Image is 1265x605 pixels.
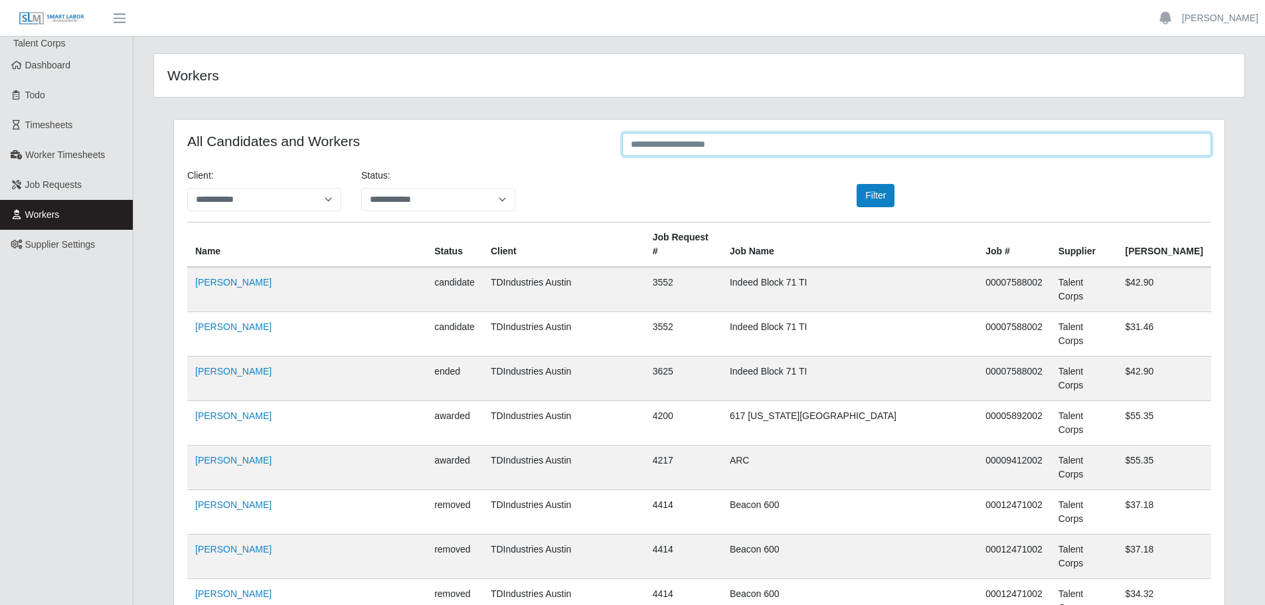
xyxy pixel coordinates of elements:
td: Talent Corps [1051,490,1118,535]
td: 00012471002 [977,490,1051,535]
td: $42.90 [1117,267,1211,312]
td: TDIndustries Austin [483,401,645,446]
a: [PERSON_NAME] [195,544,272,555]
img: SLM Logo [19,11,85,26]
td: 4217 [645,446,722,490]
td: Indeed Block 71 TI [722,267,977,312]
span: Talent Corps [13,38,66,48]
h4: All Candidates and Workers [187,133,602,149]
a: [PERSON_NAME] [1182,11,1258,25]
td: TDIndustries Austin [483,490,645,535]
label: Client: [187,169,214,183]
td: $42.90 [1117,357,1211,401]
span: Job Requests [25,179,82,190]
th: Job # [977,222,1051,268]
th: Client [483,222,645,268]
td: TDIndustries Austin [483,312,645,357]
td: 3625 [645,357,722,401]
td: Beacon 600 [722,490,977,535]
td: Talent Corps [1051,312,1118,357]
th: [PERSON_NAME] [1117,222,1211,268]
th: Name [187,222,426,268]
td: 4200 [645,401,722,446]
td: $55.35 [1117,446,1211,490]
td: removed [426,490,483,535]
td: 3552 [645,312,722,357]
td: candidate [426,267,483,312]
td: 00005892002 [977,401,1051,446]
td: $55.35 [1117,401,1211,446]
a: [PERSON_NAME] [195,321,272,332]
td: 00009412002 [977,446,1051,490]
th: Supplier [1051,222,1118,268]
td: TDIndustries Austin [483,357,645,401]
a: [PERSON_NAME] [195,410,272,421]
td: Indeed Block 71 TI [722,312,977,357]
td: 3552 [645,267,722,312]
td: $31.46 [1117,312,1211,357]
td: 00007588002 [977,357,1051,401]
th: Job Name [722,222,977,268]
td: Talent Corps [1051,357,1118,401]
td: ARC [722,446,977,490]
td: awarded [426,446,483,490]
th: Status [426,222,483,268]
td: 617 [US_STATE][GEOGRAPHIC_DATA] [722,401,977,446]
h4: Workers [167,67,599,84]
td: Talent Corps [1051,535,1118,579]
span: Todo [25,90,45,100]
a: [PERSON_NAME] [195,499,272,510]
td: $37.18 [1117,535,1211,579]
td: TDIndustries Austin [483,535,645,579]
button: Filter [857,184,894,207]
td: Talent Corps [1051,446,1118,490]
span: Worker Timesheets [25,149,105,160]
td: 4414 [645,535,722,579]
span: Timesheets [25,120,73,130]
td: Beacon 600 [722,535,977,579]
td: 4414 [645,490,722,535]
td: awarded [426,401,483,446]
label: Status: [361,169,390,183]
span: Dashboard [25,60,71,70]
a: [PERSON_NAME] [195,277,272,288]
td: $37.18 [1117,490,1211,535]
td: 00007588002 [977,267,1051,312]
a: [PERSON_NAME] [195,455,272,466]
td: TDIndustries Austin [483,446,645,490]
td: candidate [426,312,483,357]
td: Talent Corps [1051,401,1118,446]
td: ended [426,357,483,401]
td: 00007588002 [977,312,1051,357]
a: [PERSON_NAME] [195,588,272,599]
td: TDIndustries Austin [483,267,645,312]
span: Supplier Settings [25,239,96,250]
td: Indeed Block 71 TI [722,357,977,401]
td: 00012471002 [977,535,1051,579]
th: Job Request # [645,222,722,268]
td: removed [426,535,483,579]
span: Workers [25,209,60,220]
a: [PERSON_NAME] [195,366,272,377]
td: Talent Corps [1051,267,1118,312]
